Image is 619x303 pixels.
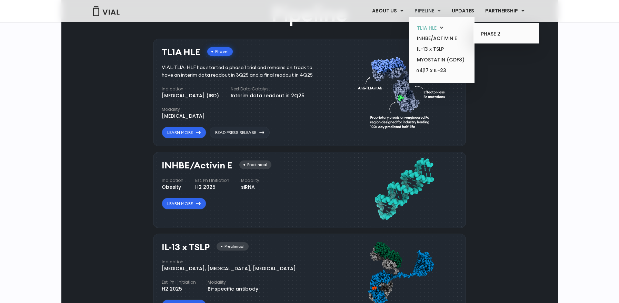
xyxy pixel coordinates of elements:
img: Vial Logo [92,6,120,16]
a: PIPELINEMenu Toggle [409,5,446,17]
a: Read Press Release [210,127,270,138]
div: Interim data readout in 2Q25 [231,92,304,99]
div: Preclinical [239,160,271,169]
h4: Next Data Catalyst [231,86,304,92]
h4: Modality [162,106,205,113]
h3: TL1A HLE [162,47,200,57]
div: Bi-specific antibody [208,285,258,293]
h4: Est. Ph I Initiation [162,279,196,285]
div: Preclinical [217,242,249,251]
div: VIAL-TL1A-HLE has started a phase 1 trial and remains on track to have an interim data readout in... [162,64,323,79]
h3: IL-13 x TSLP [162,242,210,252]
h4: Indication [162,177,183,184]
div: Phase I [207,47,233,56]
a: α4β7 x IL-23 [411,65,472,76]
div: siRNA [241,184,259,191]
div: H2 2025 [162,285,196,293]
a: INHBE/ACTIVIN E [411,33,472,44]
a: IL-13 x TSLP [411,44,472,55]
h4: Modality [208,279,258,285]
a: ABOUT USMenu Toggle [367,5,409,17]
h3: INHBE/Activin E [162,160,232,170]
a: PHASE 2 [476,29,536,40]
div: [MEDICAL_DATA] (IBD) [162,92,219,99]
h4: Modality [241,177,259,184]
a: UPDATES [446,5,479,17]
h4: Est. Ph I Initiation [195,177,229,184]
a: Learn More [162,127,206,138]
a: Learn More [162,198,206,209]
h4: Indication [162,86,219,92]
a: MYOSTATIN (GDF8) [411,55,472,65]
h4: Indication [162,259,296,265]
div: [MEDICAL_DATA], [MEDICAL_DATA], [MEDICAL_DATA] [162,265,296,272]
a: TL1A HLEMenu Toggle [411,23,472,33]
img: TL1A antibody diagram. [358,44,450,139]
div: Obesity [162,184,183,191]
div: H2 2025 [195,184,229,191]
div: [MEDICAL_DATA] [162,113,205,120]
a: PARTNERSHIPMenu Toggle [480,5,530,17]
